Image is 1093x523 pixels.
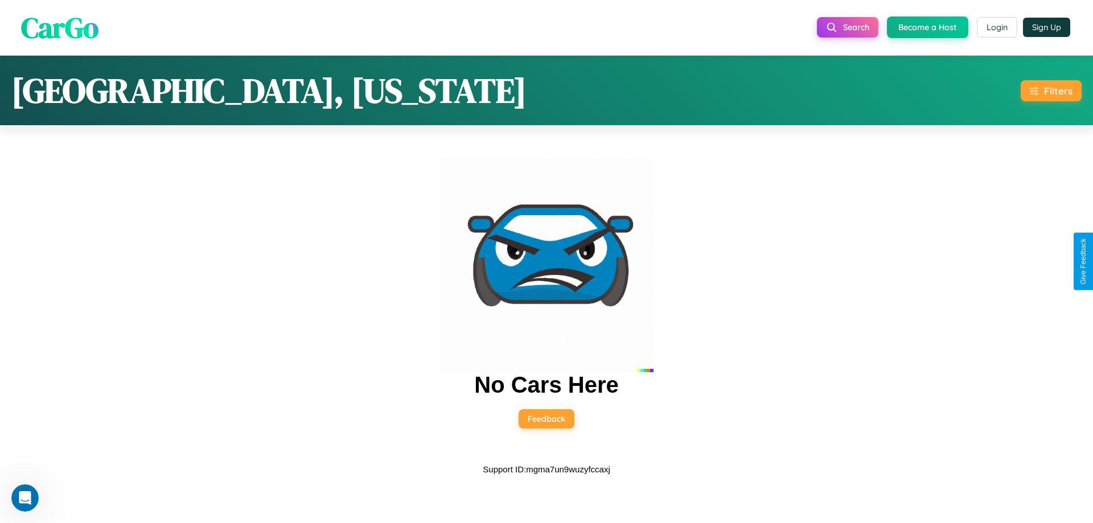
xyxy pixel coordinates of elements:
button: Login [977,17,1017,38]
iframe: Intercom live chat [11,484,39,512]
h1: [GEOGRAPHIC_DATA], [US_STATE] [11,67,527,114]
img: car [439,158,654,372]
button: Filters [1021,80,1082,101]
div: Give Feedback [1079,238,1087,285]
div: Filters [1044,85,1073,97]
button: Sign Up [1023,18,1070,37]
p: Support ID: mgma7un9wuzyfccaxj [483,462,610,477]
button: Feedback [519,409,574,429]
button: Search [817,17,878,38]
span: Search [843,22,869,32]
button: Become a Host [887,17,968,38]
h2: No Cars Here [474,372,618,398]
span: CarGo [21,7,98,47]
